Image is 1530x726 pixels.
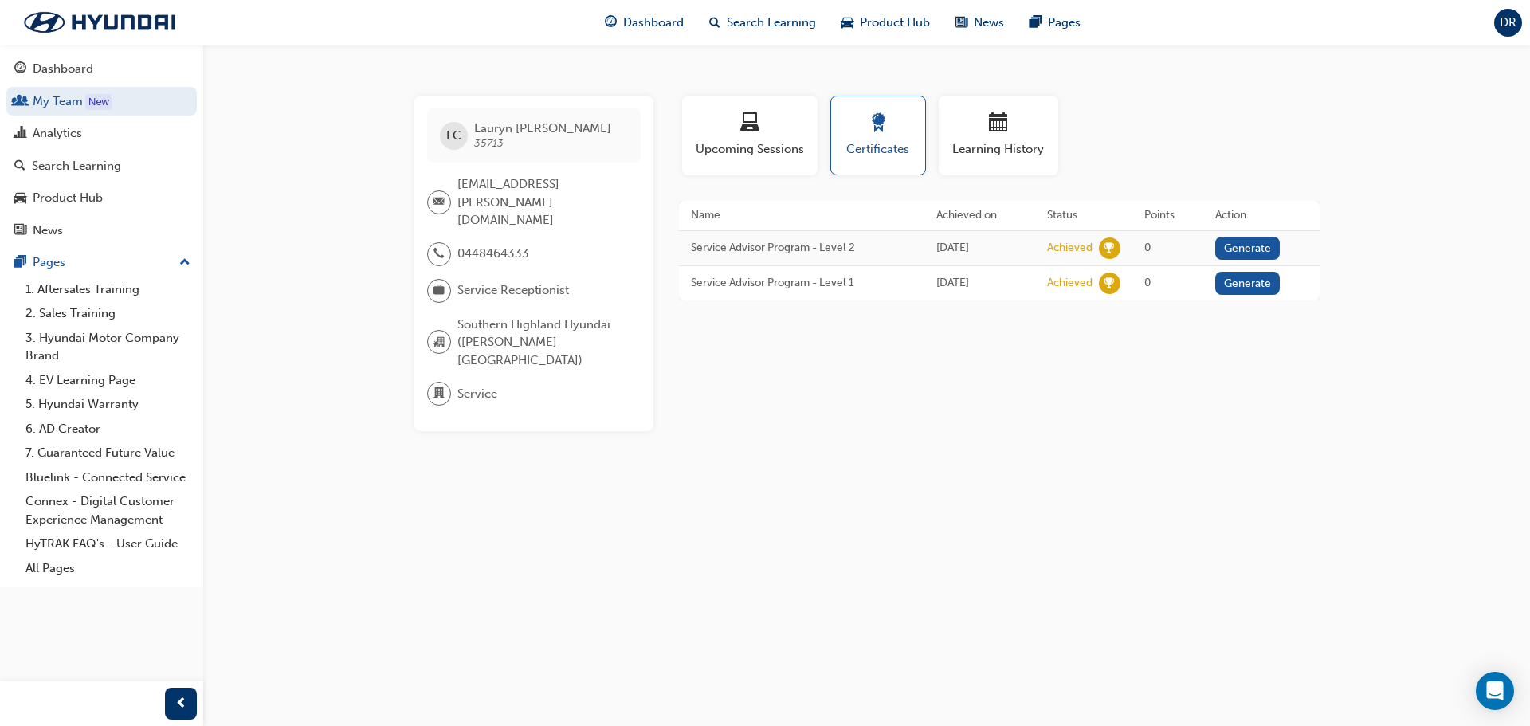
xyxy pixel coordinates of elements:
th: Status [1035,201,1132,230]
td: Service Advisor Program - Level 1 [679,265,925,300]
span: prev-icon [175,694,187,714]
div: Search Learning [32,157,121,175]
span: pages-icon [14,256,26,270]
span: organisation-icon [433,332,445,353]
span: DR [1500,14,1516,32]
span: Pages [1048,14,1081,32]
th: Action [1203,201,1320,230]
button: Certificates [830,96,926,175]
div: Achieved [1047,276,1093,291]
span: Certificates [843,140,913,159]
span: Product Hub [860,14,930,32]
a: News [6,216,197,245]
span: news-icon [14,224,26,238]
button: Upcoming Sessions [682,96,818,175]
div: Open Intercom Messenger [1476,672,1514,710]
a: Dashboard [6,54,197,84]
a: 1. Aftersales Training [19,277,197,302]
a: 5. Hyundai Warranty [19,392,197,417]
div: Product Hub [33,189,103,207]
span: Lauryn [PERSON_NAME] [474,121,611,135]
span: award-icon [869,113,888,135]
a: Search Learning [6,151,197,181]
div: Achieved [1047,241,1093,256]
div: Analytics [33,124,82,143]
span: Learning History [951,140,1046,159]
span: guage-icon [14,62,26,77]
img: Trak [8,6,191,39]
button: Pages [6,248,197,277]
th: Points [1132,201,1203,230]
span: [EMAIL_ADDRESS][PERSON_NAME][DOMAIN_NAME] [457,175,628,230]
a: Bluelink - Connected Service [19,465,197,490]
a: Product Hub [6,183,197,213]
span: phone-icon [433,244,445,265]
span: guage-icon [605,13,617,33]
a: My Team [6,87,197,116]
span: News [974,14,1004,32]
button: Learning History [939,96,1058,175]
span: Tue Aug 05 2025 08:30:00 GMT+1000 (Australian Eastern Standard Time) [936,241,969,254]
span: 0448464333 [457,245,529,263]
button: Generate [1215,272,1281,295]
span: pages-icon [1030,13,1042,33]
button: DR [1494,9,1522,37]
div: Tooltip anchor [85,94,112,110]
th: Name [679,201,925,230]
td: Service Advisor Program - Level 2 [679,230,925,265]
button: DashboardMy TeamAnalyticsSearch LearningProduct HubNews [6,51,197,248]
span: Dashboard [623,14,684,32]
div: Pages [33,253,65,272]
span: calendar-icon [989,113,1008,135]
a: HyTRAK FAQ's - User Guide [19,532,197,556]
a: Connex - Digital Customer Experience Management [19,489,197,532]
a: All Pages [19,556,197,581]
div: News [33,222,63,240]
th: Achieved on [924,201,1035,230]
span: news-icon [955,13,967,33]
span: 0 [1144,241,1151,254]
span: Service [457,385,497,403]
span: learningRecordVerb_ACHIEVE-icon [1099,273,1120,294]
span: Upcoming Sessions [694,140,806,159]
a: 7. Guaranteed Future Value [19,441,197,465]
a: 4. EV Learning Page [19,368,197,393]
span: chart-icon [14,127,26,141]
span: laptop-icon [740,113,759,135]
span: people-icon [14,95,26,109]
span: 35713 [474,136,504,150]
div: Dashboard [33,60,93,78]
a: search-iconSearch Learning [696,6,829,39]
a: pages-iconPages [1017,6,1093,39]
span: Search Learning [727,14,816,32]
span: car-icon [841,13,853,33]
span: LC [446,127,461,145]
a: 2. Sales Training [19,301,197,326]
span: briefcase-icon [433,281,445,301]
span: Thu May 08 2025 08:30:00 GMT+1000 (Australian Eastern Standard Time) [936,276,969,289]
span: search-icon [709,13,720,33]
span: Southern Highland Hyundai ([PERSON_NAME][GEOGRAPHIC_DATA]) [457,316,628,370]
span: car-icon [14,191,26,206]
span: up-icon [179,253,190,273]
span: department-icon [433,383,445,404]
a: car-iconProduct Hub [829,6,943,39]
a: 3. Hyundai Motor Company Brand [19,326,197,368]
a: guage-iconDashboard [592,6,696,39]
span: search-icon [14,159,25,174]
button: Generate [1215,237,1281,260]
a: news-iconNews [943,6,1017,39]
span: email-icon [433,192,445,213]
span: Service Receptionist [457,281,569,300]
span: learningRecordVerb_ACHIEVE-icon [1099,237,1120,259]
a: Analytics [6,119,197,148]
a: 6. AD Creator [19,417,197,441]
span: 0 [1144,276,1151,289]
